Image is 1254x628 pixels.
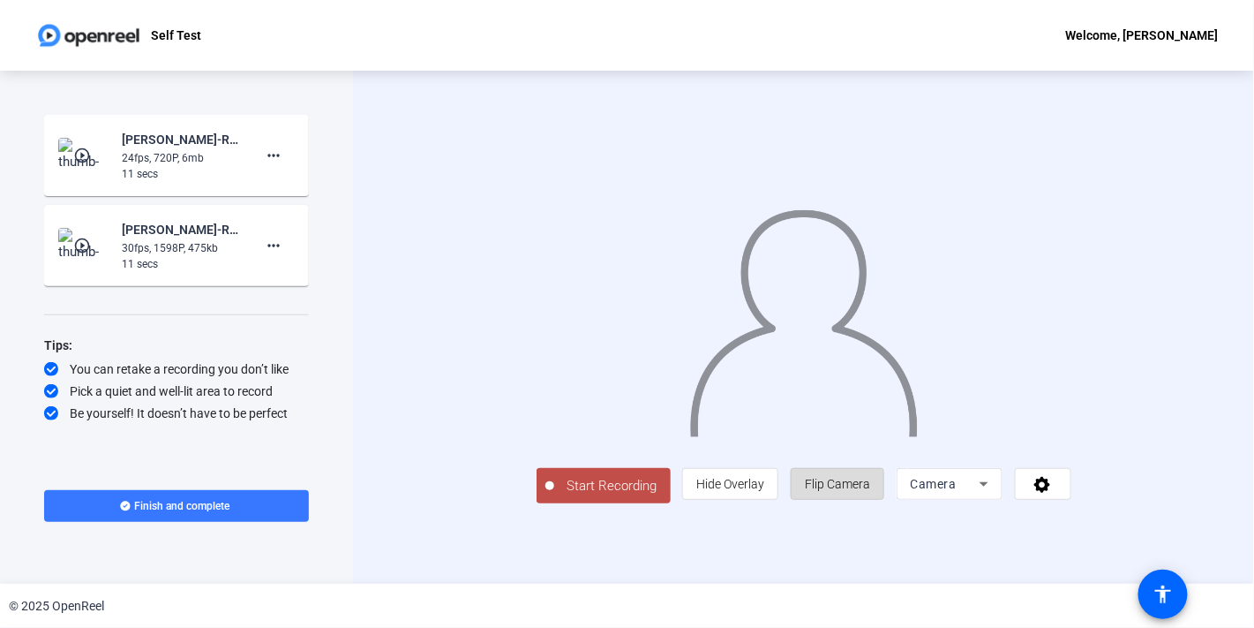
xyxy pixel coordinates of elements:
div: 24fps, 720P, 6mb [122,150,240,166]
div: Pick a quiet and well-lit area to record [44,382,309,400]
mat-icon: play_circle_outline [73,237,94,254]
img: thumb-nail [58,138,110,173]
div: Welcome, [PERSON_NAME] [1066,25,1219,46]
div: Tips: [44,335,309,356]
button: Finish and complete [44,490,309,522]
div: 11 secs [122,166,240,182]
p: Self Test [151,25,201,46]
mat-icon: more_horiz [263,235,284,256]
span: Flip Camera [805,477,870,491]
div: [PERSON_NAME]-ROX-Self Test-1757739679266-webcam [122,129,240,150]
div: You can retake a recording you don’t like [44,360,309,378]
div: 30fps, 1598P, 475kb [122,240,240,256]
div: © 2025 OpenReel [9,597,104,616]
span: Hide Overlay [696,477,764,491]
button: Hide Overlay [682,468,778,500]
img: OpenReel logo [35,18,142,53]
mat-icon: play_circle_outline [73,147,94,164]
mat-icon: accessibility [1153,584,1174,605]
img: thumb-nail [58,228,110,263]
button: Start Recording [537,468,671,503]
div: Be yourself! It doesn’t have to be perfect [44,405,309,422]
button: Flip Camera [791,468,884,500]
span: Finish and complete [135,499,230,513]
span: Start Recording [554,476,671,496]
span: Camera [911,477,957,491]
mat-icon: more_horiz [263,145,284,166]
div: 11 secs [122,256,240,272]
div: [PERSON_NAME]-ROX-Self Test-1757739679266-screen [122,219,240,240]
img: overlay [687,196,919,437]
